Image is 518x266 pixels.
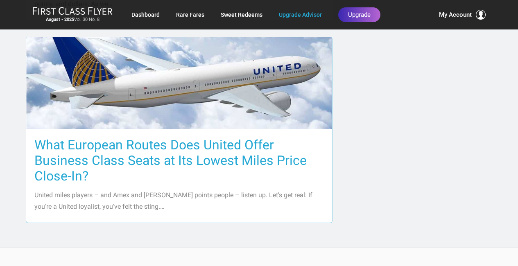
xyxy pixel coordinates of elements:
a: First Class FlyerAugust - 2025Vol. 30 No. 8 [32,7,113,23]
a: Dashboard [131,7,160,22]
a: Upgrade Advisor [279,7,322,22]
p: United miles players – and Amex and [PERSON_NAME] points people – listen up. Let’s get real: If y... [34,189,324,212]
a: What European Routes Does United Offer Business Class Seats at Its Lowest Miles Price Close-In? U... [26,37,333,223]
small: Vol. 30 No. 8 [32,17,113,23]
button: My Account [439,10,486,20]
a: Rare Fares [176,7,204,22]
span: My Account [439,10,472,20]
a: Upgrade [338,7,380,22]
strong: August - 2025 [46,17,74,22]
img: First Class Flyer [32,7,113,15]
h3: What European Routes Does United Offer Business Class Seats at Its Lowest Miles Price Close-In? [34,137,324,184]
a: Sweet Redeems [221,7,262,22]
